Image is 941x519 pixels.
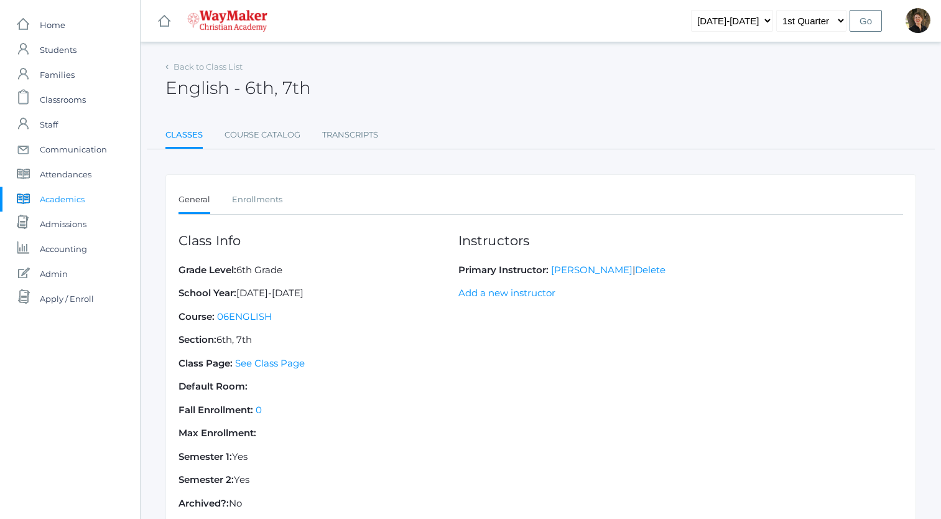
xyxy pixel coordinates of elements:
h2: English - 6th, 7th [165,78,311,98]
a: Transcripts [322,123,378,147]
p: | [458,263,665,278]
p: 6th, 7th [178,333,458,347]
strong: School Year: [178,287,236,299]
a: Add a new instructor [458,287,555,299]
a: See Class Page [235,357,305,369]
strong: Semester 2: [178,474,234,485]
a: Enrollments [232,187,282,212]
img: waymaker-logo-stack-white-1602f2b1af18da31a5905e9982d058868370996dac5278e84edea6dabf9a3315.png [187,10,267,32]
span: Families [40,62,75,87]
span: Students [40,37,76,62]
strong: Default Room: [178,380,248,392]
strong: Semester 1: [178,451,232,462]
strong: Section: [178,334,216,345]
p: Yes [178,473,458,487]
span: Attendances [40,162,91,187]
h1: Instructors [458,233,665,248]
strong: Primary Instructor: [458,264,549,276]
span: Accounting [40,236,87,261]
a: General [178,187,210,214]
p: Yes [178,450,458,464]
span: Admissions [40,212,86,236]
a: Back to Class List [174,62,243,72]
strong: Course: [178,311,215,322]
a: [PERSON_NAME] [551,264,633,276]
a: Course Catalog [225,123,300,147]
span: Apply / Enroll [40,286,94,311]
div: Dianna Renz [906,8,930,33]
strong: Grade Level: [178,264,236,276]
p: 6th Grade [178,263,458,278]
a: Classes [165,123,203,149]
p: No [178,497,458,511]
input: Go [850,10,882,32]
span: Classrooms [40,87,86,112]
a: Delete [635,264,665,276]
strong: Max Enrollment: [178,427,256,439]
span: Academics [40,187,85,212]
span: Staff [40,112,58,137]
span: Home [40,12,65,37]
h1: Class Info [178,233,458,248]
strong: Archived?: [178,497,229,509]
a: 06ENGLISH [217,311,272,322]
span: Admin [40,261,68,286]
strong: Class Page: [178,357,233,369]
strong: Fall Enrollment: [178,404,253,416]
a: 0 [256,404,262,416]
p: [DATE]-[DATE] [178,286,458,301]
span: Communication [40,137,107,162]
